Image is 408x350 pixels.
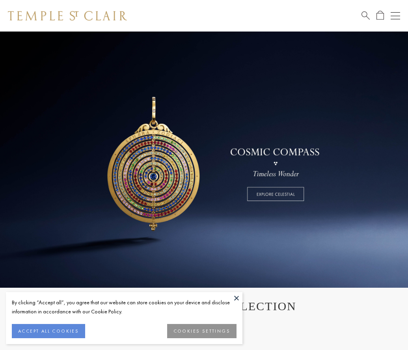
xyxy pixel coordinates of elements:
[376,11,384,20] a: Open Shopping Bag
[8,11,127,20] img: Temple St. Clair
[391,11,400,20] button: Open navigation
[361,11,370,20] a: Search
[12,324,85,338] button: ACCEPT ALL COOKIES
[167,324,237,338] button: COOKIES SETTINGS
[12,298,237,316] div: By clicking “Accept all”, you agree that our website can store cookies on your device and disclos...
